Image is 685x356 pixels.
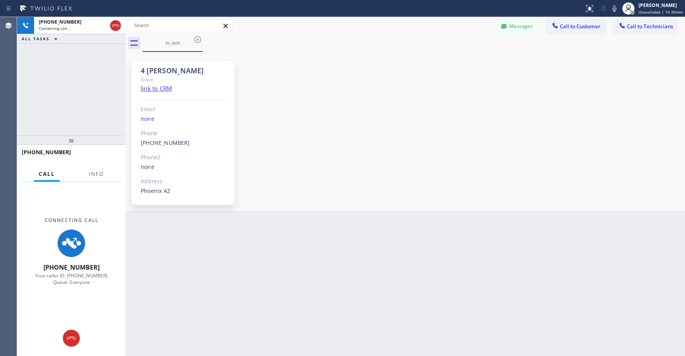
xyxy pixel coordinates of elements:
[627,23,673,30] span: Call to Technicians
[128,19,232,32] input: Search
[141,66,226,75] div: 4 [PERSON_NAME]
[613,19,677,34] button: Call to Technicians
[45,217,98,224] span: Connecting Call
[141,177,226,186] div: Address
[110,20,121,31] button: Hang up
[43,263,100,272] span: [PHONE_NUMBER]
[35,272,107,285] span: Your caller ID: [PHONE_NUMBER] Queue: Everyone
[39,170,55,177] span: Call
[141,115,226,124] div: none
[39,26,70,31] span: Connecting call…
[141,139,190,146] a: [PHONE_NUMBER]
[143,40,202,46] div: to_tech
[22,36,50,41] span: ALL TASKS
[141,187,226,196] div: Phoenix AZ
[609,3,620,14] button: Mute
[39,19,81,25] span: [PHONE_NUMBER]
[63,330,80,347] button: Hang up
[141,153,226,162] div: Phone2
[89,170,104,177] span: Info
[17,34,65,43] button: ALL TASKS
[141,84,172,92] a: link to CRM
[638,2,683,9] div: [PERSON_NAME]
[560,23,600,30] span: Call to Customer
[34,167,60,182] button: Call
[22,148,71,156] span: [PHONE_NUMBER]
[141,75,226,84] div: Since:
[141,163,226,172] div: none
[546,19,606,34] button: Call to Customer
[141,105,226,114] div: Email
[496,19,538,34] button: Messages
[638,9,683,15] span: Unavailable | 1h 30min
[141,129,226,138] div: Phone
[84,167,109,182] button: Info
